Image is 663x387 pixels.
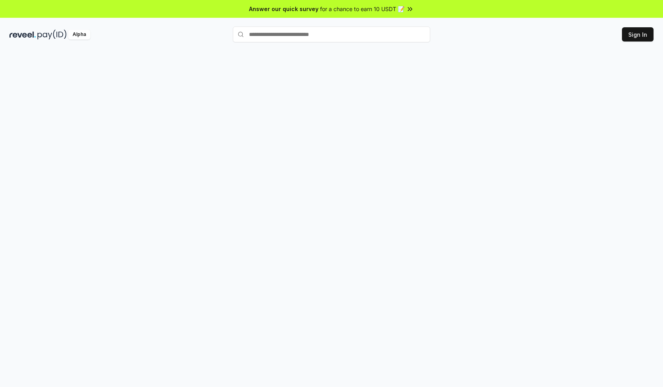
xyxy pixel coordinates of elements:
[622,27,654,42] button: Sign In
[320,5,405,13] span: for a chance to earn 10 USDT 📝
[37,30,67,40] img: pay_id
[68,30,90,40] div: Alpha
[9,30,36,40] img: reveel_dark
[249,5,318,13] span: Answer our quick survey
